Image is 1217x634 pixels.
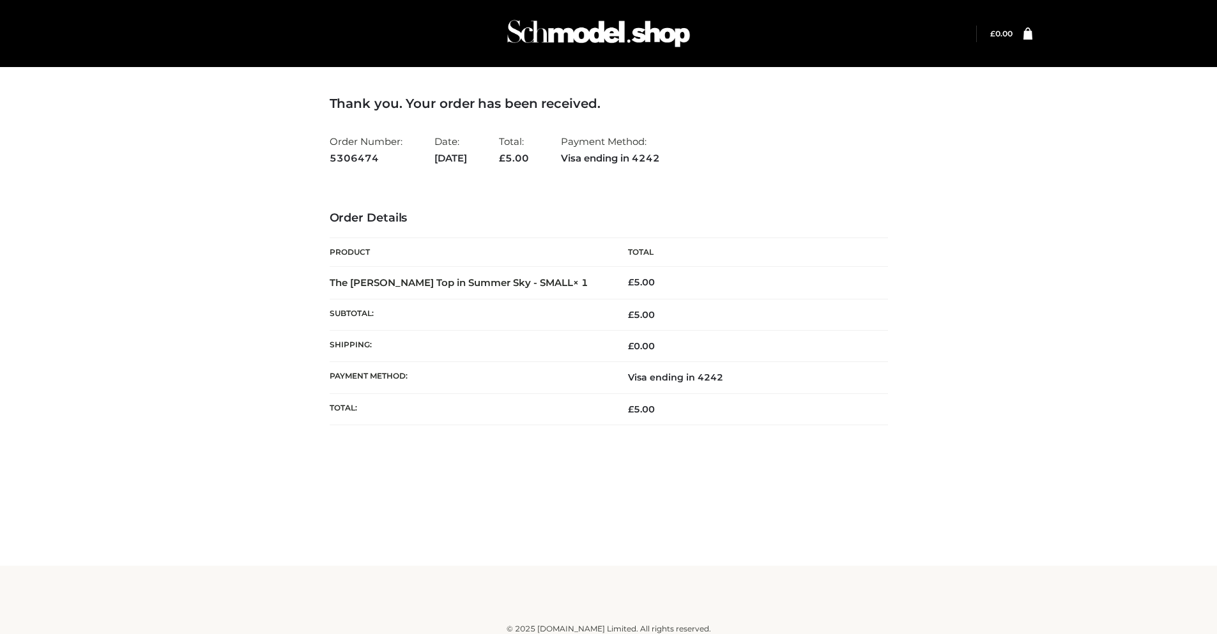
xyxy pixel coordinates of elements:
[561,130,660,169] li: Payment Method:
[609,362,888,393] td: Visa ending in 4242
[561,150,660,167] strong: Visa ending in 4242
[330,299,609,330] th: Subtotal:
[503,8,694,59] img: Schmodel Admin 964
[434,150,467,167] strong: [DATE]
[628,404,634,415] span: £
[990,29,995,38] span: £
[573,276,588,289] strong: × 1
[628,276,655,288] bdi: 5.00
[330,211,888,225] h3: Order Details
[330,238,609,267] th: Product
[330,150,402,167] strong: 5306474
[330,276,588,289] strong: The [PERSON_NAME] Top in Summer Sky - SMALL
[628,404,655,415] span: 5.00
[434,130,467,169] li: Date:
[628,340,634,352] span: £
[990,29,1013,38] a: £0.00
[499,152,505,164] span: £
[628,309,655,321] span: 5.00
[609,238,888,267] th: Total
[330,130,402,169] li: Order Number:
[628,276,634,288] span: £
[330,393,609,425] th: Total:
[499,152,529,164] span: 5.00
[499,130,529,169] li: Total:
[628,340,655,352] bdi: 0.00
[330,362,609,393] th: Payment method:
[990,29,1013,38] bdi: 0.00
[628,309,634,321] span: £
[330,331,609,362] th: Shipping:
[330,96,888,111] h3: Thank you. Your order has been received.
